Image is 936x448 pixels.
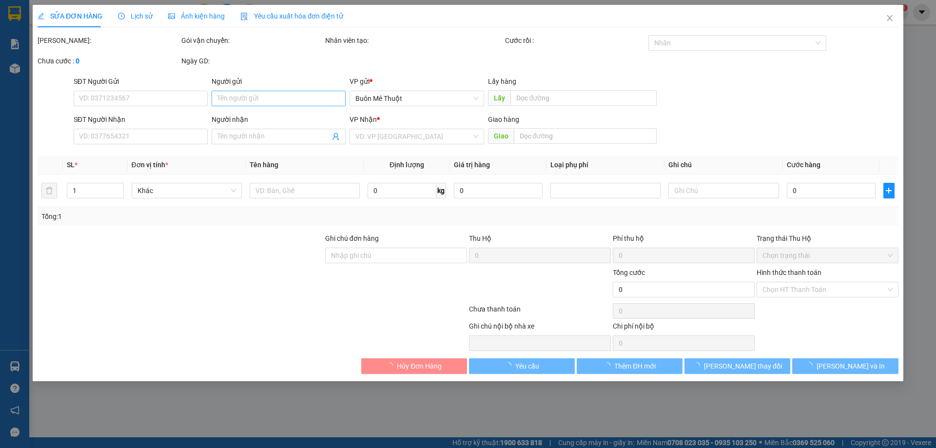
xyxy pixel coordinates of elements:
input: Dọc đường [514,128,657,144]
span: Lịch sử [118,12,153,20]
span: Thu Hộ [469,234,491,242]
span: Giá trị hàng [454,161,490,169]
th: Loại phụ phí [546,156,664,175]
button: plus [883,183,894,198]
img: icon [240,13,248,20]
span: Cước hàng [787,161,820,169]
button: [PERSON_NAME] và In [793,358,898,374]
button: Close [876,5,903,32]
span: Lấy hàng [488,78,516,85]
span: loading [693,362,704,369]
div: Chi phí nội bộ [613,321,755,335]
span: loading [604,362,614,369]
div: SĐT Người Nhận [74,114,208,125]
span: Yêu cầu xuất hóa đơn điện tử [240,12,343,20]
span: Thêm ĐH mới [614,361,656,371]
button: delete [41,183,57,198]
button: [PERSON_NAME] thay đổi [684,358,790,374]
div: VP gửi [350,76,484,87]
span: loading [505,362,515,369]
span: SỬA ĐƠN HÀNG [38,12,102,20]
div: Ghi chú nội bộ nhà xe [469,321,611,335]
th: Ghi chú [665,156,783,175]
span: clock-circle [118,13,125,19]
div: [PERSON_NAME]: [38,35,179,46]
input: Ghi chú đơn hàng [325,248,467,263]
span: Khác [137,183,236,198]
span: Giao hàng [488,116,519,123]
span: Tên hàng [250,161,278,169]
div: Gói vận chuyển: [181,35,323,46]
span: [PERSON_NAME] và In [817,361,885,371]
button: Hủy Đơn Hàng [361,358,467,374]
span: picture [168,13,175,19]
input: Dọc đường [510,90,657,106]
span: Buôn Mê Thuột [356,91,478,106]
div: Phí thu hộ [613,233,755,248]
div: Tổng: 1 [41,211,361,222]
div: Ngày GD: [181,56,323,66]
span: SL [67,161,75,169]
span: plus [884,187,894,195]
div: Người gửi [212,76,346,87]
div: Trạng thái Thu Hộ [757,233,898,244]
label: Ghi chú đơn hàng [325,234,379,242]
span: close [886,14,894,22]
span: loading [386,362,397,369]
div: Người nhận [212,114,346,125]
span: [PERSON_NAME] thay đổi [704,361,782,371]
span: Định lượng [390,161,424,169]
span: Ảnh kiện hàng [168,12,225,20]
span: Yêu cầu [515,361,539,371]
div: Nhân viên tạo: [325,35,503,46]
button: Yêu cầu [469,358,575,374]
span: Hủy Đơn Hàng [397,361,442,371]
div: Chưa cước : [38,56,179,66]
span: loading [806,362,817,369]
span: Đơn vị tính [132,161,168,169]
b: 0 [76,57,79,65]
span: kg [436,183,446,198]
input: VD: Bàn, Ghế [250,183,360,198]
span: edit [38,13,44,19]
span: user-add [332,133,340,140]
button: Thêm ĐH mới [577,358,682,374]
span: Tổng cước [613,269,645,276]
span: Lấy [488,90,510,106]
div: Cước rồi : [505,35,647,46]
input: Ghi Chú [669,183,779,198]
label: Hình thức thanh toán [757,269,821,276]
div: Chưa thanh toán [468,304,612,321]
div: SĐT Người Gửi [74,76,208,87]
span: VP Nhận [350,116,377,123]
span: Giao [488,128,514,144]
span: Chọn trạng thái [762,248,893,263]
